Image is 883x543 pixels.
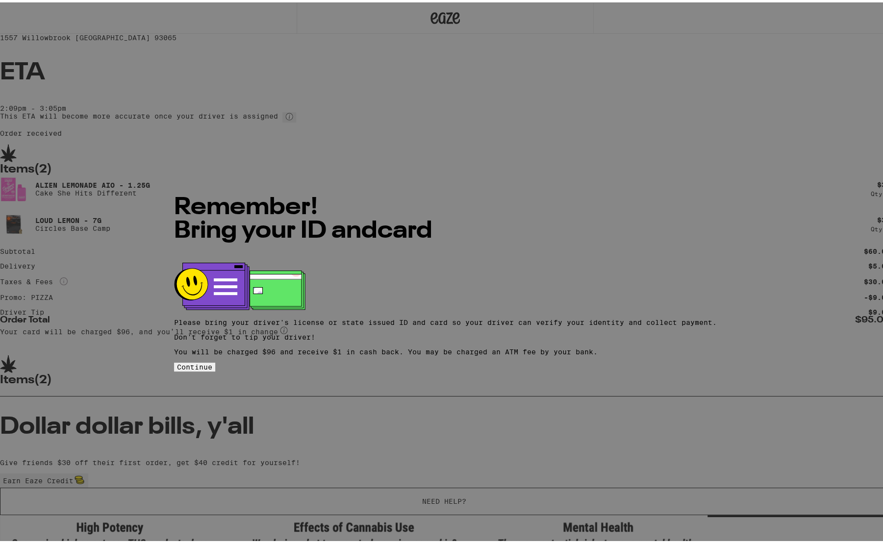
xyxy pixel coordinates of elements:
p: You will be charged $96 and receive $1 in cash back. You may be charged an ATM fee by your bank. [174,346,717,353]
span: Remember! Bring your ID and card [174,194,432,241]
button: Continue [174,360,215,369]
p: Don't forget to tip your driver! [174,331,717,339]
p: Please bring your driver's license or state issued ID and card so your driver can verify your ide... [174,316,717,324]
span: Continue [177,361,212,369]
